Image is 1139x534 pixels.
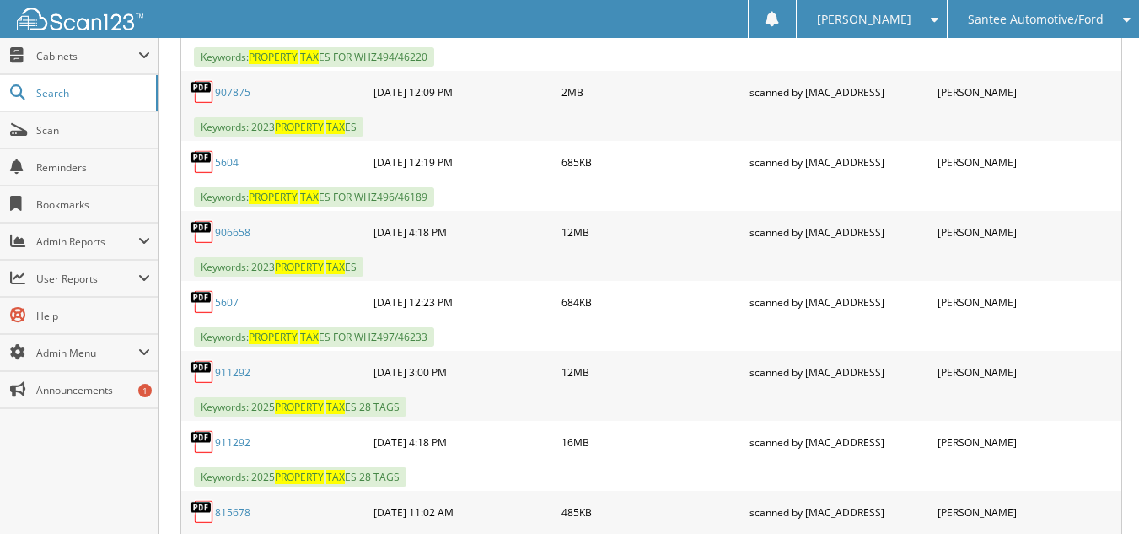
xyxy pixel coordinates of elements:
span: [PERSON_NAME] [817,14,911,24]
span: Scan [36,123,150,138]
a: 815678 [215,505,250,520]
span: Keywords: 2025 ES 28 TAGS [194,467,406,487]
div: [DATE] 12:23 PM [369,285,557,319]
div: [DATE] 3:00 PM [369,355,557,389]
span: TAX [326,260,345,274]
div: scanned by [MAC_ADDRESS] [745,495,933,529]
div: [DATE] 4:18 PM [369,425,557,459]
img: PDF.png [190,219,215,245]
div: [DATE] 4:18 PM [369,215,557,249]
div: scanned by [MAC_ADDRESS] [745,145,933,179]
div: scanned by [MAC_ADDRESS] [745,425,933,459]
img: PDF.png [190,429,215,455]
span: PROPERTY [249,50,298,64]
span: PROPERTY [249,330,298,344]
span: PROPERTY [275,120,324,134]
div: 685KB [557,145,745,179]
img: PDF.png [190,499,215,525]
img: PDF.png [190,149,215,175]
span: Admin Menu [36,346,138,360]
div: [PERSON_NAME] [933,425,1121,459]
div: 485KB [557,495,745,529]
span: Bookmarks [36,197,150,212]
span: TAX [326,400,345,414]
a: 5604 [215,155,239,170]
div: scanned by [MAC_ADDRESS] [745,215,933,249]
img: PDF.png [190,359,215,385]
span: PROPERTY [249,190,298,204]
span: Keywords: 2023 ES [194,257,363,277]
img: scan123-logo-white.svg [17,8,143,30]
a: 911292 [215,365,250,380]
span: TAX [326,120,345,134]
span: TAX [300,50,319,64]
div: [DATE] 11:02 AM [369,495,557,529]
a: 907875 [215,85,250,100]
span: Keywords: ES FOR WHZ494/46220 [194,47,434,67]
span: Announcements [36,383,150,397]
div: scanned by [MAC_ADDRESS] [745,75,933,109]
div: [DATE] 12:09 PM [369,75,557,109]
a: 5607 [215,295,239,310]
span: PROPERTY [275,470,324,484]
div: 684KB [557,285,745,319]
span: Cabinets [36,49,138,63]
span: PROPERTY [275,400,324,414]
div: [PERSON_NAME] [933,285,1121,319]
a: 911292 [215,435,250,450]
img: PDF.png [190,79,215,105]
div: 16MB [557,425,745,459]
div: 12MB [557,355,745,389]
span: User Reports [36,272,138,286]
span: Santee Automotive/Ford [968,14,1104,24]
div: [PERSON_NAME] [933,355,1121,389]
span: Keywords: ES FOR WHZ496/46189 [194,187,434,207]
span: Admin Reports [36,235,138,249]
div: [DATE] 12:19 PM [369,145,557,179]
span: TAX [326,470,345,484]
div: [PERSON_NAME] [933,145,1121,179]
div: [PERSON_NAME] [933,495,1121,529]
div: [PERSON_NAME] [933,215,1121,249]
span: Search [36,86,148,100]
span: Keywords: 2023 ES [194,117,363,137]
div: scanned by [MAC_ADDRESS] [745,355,933,389]
span: Keywords: 2025 ES 28 TAGS [194,397,406,417]
div: 12MB [557,215,745,249]
span: Keywords: ES FOR WHZ497/46233 [194,327,434,347]
span: TAX [300,190,319,204]
span: Reminders [36,160,150,175]
div: 1 [138,384,152,397]
span: Help [36,309,150,323]
a: 906658 [215,225,250,240]
div: 2MB [557,75,745,109]
span: TAX [300,330,319,344]
img: PDF.png [190,289,215,315]
span: PROPERTY [275,260,324,274]
div: [PERSON_NAME] [933,75,1121,109]
div: scanned by [MAC_ADDRESS] [745,285,933,319]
